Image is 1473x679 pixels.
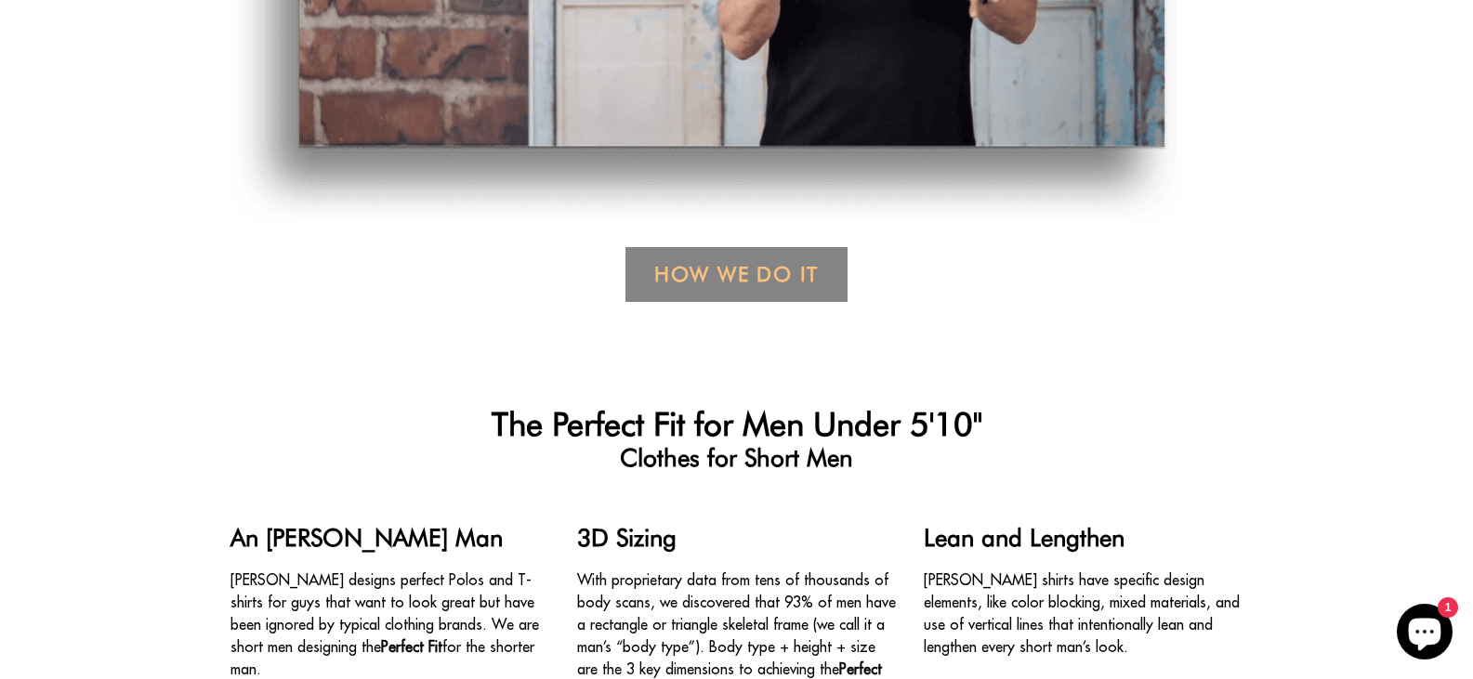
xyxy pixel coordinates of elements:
[230,404,1243,473] h1: The Perfect Fit for Men Under 5'10"
[625,247,848,302] a: How We Do it
[924,568,1243,658] p: [PERSON_NAME] shirts have specific design elements, like color blocking, mixed materials, and use...
[1391,604,1458,664] inbox-online-store-chat: Shopify online store chat
[381,637,442,656] strong: Perfect Fit
[230,523,549,552] h4: An [PERSON_NAME] Man
[924,523,1243,552] h4: Lean and Lengthen
[230,443,1243,473] span: Clothes for Short Men
[577,523,896,552] h4: 3D Sizing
